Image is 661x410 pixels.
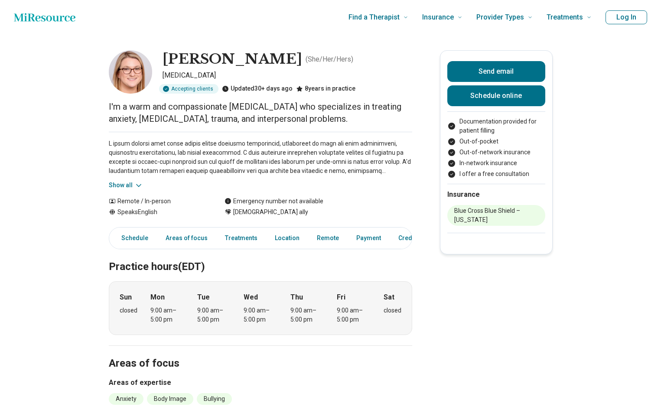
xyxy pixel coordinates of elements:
span: Insurance [422,11,454,23]
li: Anxiety [109,393,143,405]
div: Updated 30+ days ago [222,84,293,94]
h2: Areas of focus [109,335,412,371]
h1: [PERSON_NAME] [163,50,302,68]
p: [MEDICAL_DATA] [163,70,412,81]
span: [DEMOGRAPHIC_DATA] ally [233,208,308,217]
span: Find a Therapist [348,11,400,23]
strong: Fri [337,292,345,303]
p: L ipsum dolorsi amet conse adipis elitse doeiusmo temporincid, utlaboreet do magn ali enim admini... [109,139,412,176]
div: Speaks English [109,208,207,217]
a: Credentials [393,229,436,247]
strong: Tue [197,292,210,303]
a: Areas of focus [160,229,213,247]
button: Log In [606,10,647,24]
li: Blue Cross Blue Shield – [US_STATE] [447,205,545,226]
strong: Wed [244,292,258,303]
h2: Practice hours (EDT) [109,239,412,274]
a: Schedule [111,229,153,247]
div: Emergency number not available [225,197,323,206]
li: Documentation provided for patient filling [447,117,545,135]
li: Out-of-network insurance [447,148,545,157]
li: I offer a free consultation [447,169,545,179]
li: In-network insurance [447,159,545,168]
span: Treatments [547,11,583,23]
a: Schedule online [447,85,545,106]
strong: Sat [384,292,394,303]
strong: Thu [290,292,303,303]
img: Laura Maynard, Psychologist [109,50,152,94]
a: Treatments [220,229,263,247]
a: Home page [14,9,75,26]
div: When does the program meet? [109,281,412,335]
button: Send email [447,61,545,82]
div: 8 years in practice [296,84,355,94]
div: Accepting clients [159,84,218,94]
div: 9:00 am – 5:00 pm [150,306,184,324]
div: closed [120,306,137,315]
a: Payment [351,229,386,247]
div: 9:00 am – 5:00 pm [197,306,231,324]
a: Location [270,229,305,247]
div: Remote / In-person [109,197,207,206]
h3: Areas of expertise [109,377,412,388]
a: Remote [312,229,344,247]
div: closed [384,306,401,315]
h2: Insurance [447,189,545,200]
li: Bullying [197,393,232,405]
strong: Mon [150,292,165,303]
div: 9:00 am – 5:00 pm [290,306,324,324]
li: Body Image [147,393,193,405]
div: 9:00 am – 5:00 pm [244,306,277,324]
button: Show all [109,181,143,190]
p: ( She/Her/Hers ) [306,54,353,65]
strong: Sun [120,292,132,303]
li: Out-of-pocket [447,137,545,146]
p: I'm a warm and compassionate [MEDICAL_DATA] who specializes in treating anxiety, [MEDICAL_DATA], ... [109,101,412,125]
div: 9:00 am – 5:00 pm [337,306,370,324]
ul: Payment options [447,117,545,179]
span: Provider Types [476,11,524,23]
